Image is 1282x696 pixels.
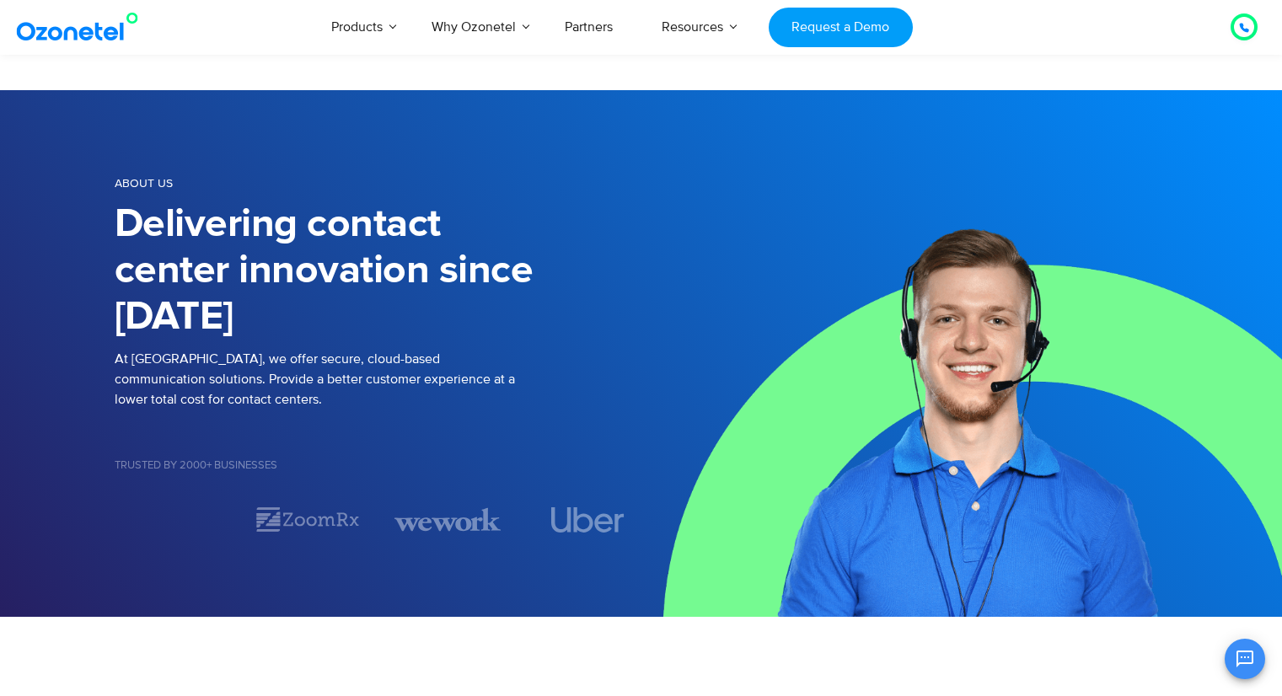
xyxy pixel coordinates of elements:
img: uber [551,507,625,533]
a: Request a Demo [769,8,913,47]
div: Image Carousel [115,505,641,534]
div: 3 / 7 [394,505,501,534]
h1: Delivering contact center innovation since [DATE] [115,201,641,340]
p: At [GEOGRAPHIC_DATA], we offer secure, cloud-based communication solutions. Provide a better cust... [115,349,641,410]
button: Open chat [1225,639,1265,679]
div: 4 / 7 [534,507,641,533]
div: 2 / 7 [255,505,361,534]
img: wework [394,505,501,534]
h5: Trusted by 2000+ Businesses [115,460,641,471]
div: 1 / 7 [115,510,221,530]
img: zoomrx [255,505,361,534]
span: About us [115,176,173,190]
